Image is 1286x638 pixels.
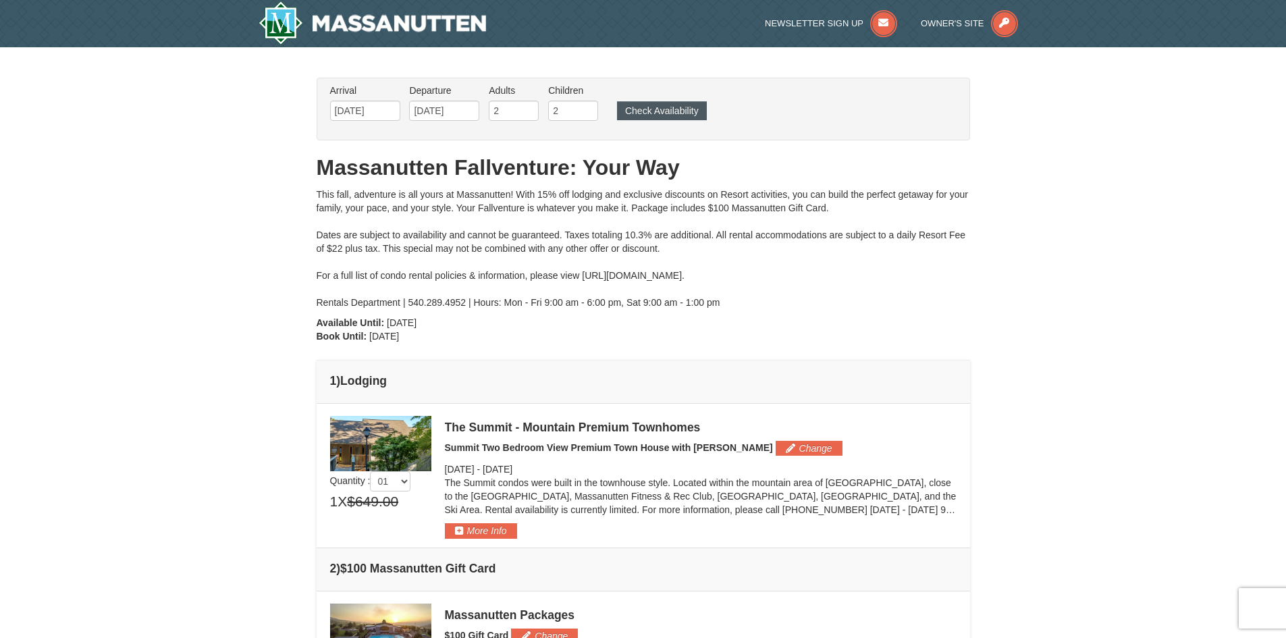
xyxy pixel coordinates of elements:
[336,562,340,575] span: )
[317,317,385,328] strong: Available Until:
[330,84,400,97] label: Arrival
[765,18,863,28] span: Newsletter Sign Up
[445,442,773,453] span: Summit Two Bedroom View Premium Town House with [PERSON_NAME]
[338,491,347,512] span: X
[477,464,480,475] span: -
[317,188,970,309] div: This fall, adventure is all yours at Massanutten! With 15% off lodging and exclusive discounts on...
[483,464,512,475] span: [DATE]
[776,441,842,456] button: Change
[330,475,411,486] span: Quantity :
[336,374,340,388] span: )
[921,18,984,28] span: Owner's Site
[617,101,707,120] button: Check Availability
[259,1,487,45] a: Massanutten Resort
[347,491,398,512] span: $649.00
[921,18,1018,28] a: Owner's Site
[548,84,598,97] label: Children
[330,416,431,471] img: 19219034-1-0eee7e00.jpg
[369,331,399,342] span: [DATE]
[445,523,517,538] button: More Info
[330,562,957,575] h4: 2 $100 Massanutten Gift Card
[409,84,479,97] label: Departure
[445,476,957,516] p: The Summit condos were built in the townhouse style. Located within the mountain area of [GEOGRAP...
[489,84,539,97] label: Adults
[259,1,487,45] img: Massanutten Resort Logo
[387,317,417,328] span: [DATE]
[765,18,897,28] a: Newsletter Sign Up
[330,491,338,512] span: 1
[317,154,970,181] h1: Massanutten Fallventure: Your Way
[445,608,957,622] div: Massanutten Packages
[445,421,957,434] div: The Summit - Mountain Premium Townhomes
[330,374,957,388] h4: 1 Lodging
[317,331,367,342] strong: Book Until:
[445,464,475,475] span: [DATE]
